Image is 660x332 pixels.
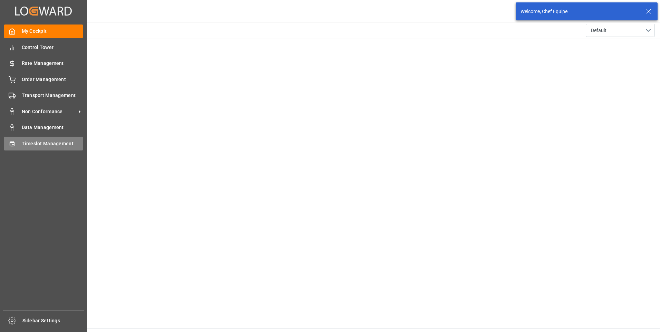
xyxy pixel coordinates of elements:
[4,89,83,102] a: Transport Management
[22,76,84,83] span: Order Management
[586,24,655,37] button: open menu
[4,137,83,150] a: Timeslot Management
[22,60,84,67] span: Rate Management
[591,27,606,34] span: Default
[22,108,76,115] span: Non Conformance
[22,140,84,147] span: Timeslot Management
[521,8,639,15] div: Welcome, Chef Equipe
[4,121,83,134] a: Data Management
[4,40,83,54] a: Control Tower
[22,28,84,35] span: My Cockpit
[4,72,83,86] a: Order Management
[4,57,83,70] a: Rate Management
[22,124,84,131] span: Data Management
[22,44,84,51] span: Control Tower
[4,25,83,38] a: My Cockpit
[22,317,84,324] span: Sidebar Settings
[22,92,84,99] span: Transport Management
